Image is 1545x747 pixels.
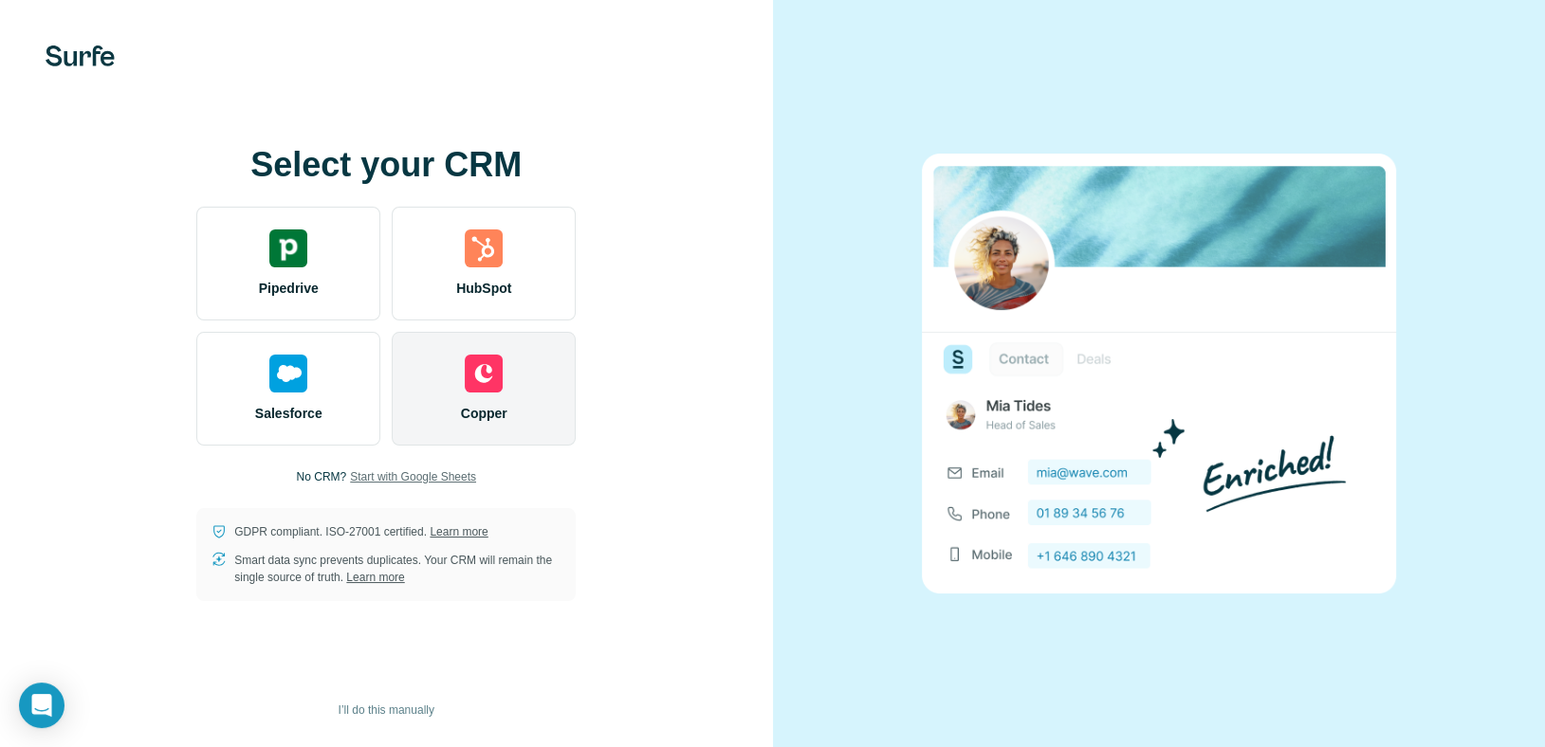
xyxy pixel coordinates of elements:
img: none image [922,154,1396,592]
div: Open Intercom Messenger [19,683,64,728]
img: salesforce's logo [269,355,307,392]
p: GDPR compliant. ISO-27001 certified. [234,523,487,540]
img: copper's logo [465,355,503,392]
button: I’ll do this manually [325,696,448,724]
a: Learn more [430,525,487,538]
p: No CRM? [297,468,347,485]
img: pipedrive's logo [269,229,307,267]
span: Copper [461,404,507,423]
img: Surfe's logo [46,46,115,66]
a: Learn more [346,571,404,584]
h1: Select your CRM [196,146,576,184]
span: Pipedrive [259,279,319,298]
span: HubSpot [456,279,511,298]
button: Start with Google Sheets [350,468,476,485]
img: hubspot's logo [465,229,503,267]
span: I’ll do this manually [339,701,434,719]
span: Salesforce [255,404,322,423]
p: Smart data sync prevents duplicates. Your CRM will remain the single source of truth. [234,552,561,586]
